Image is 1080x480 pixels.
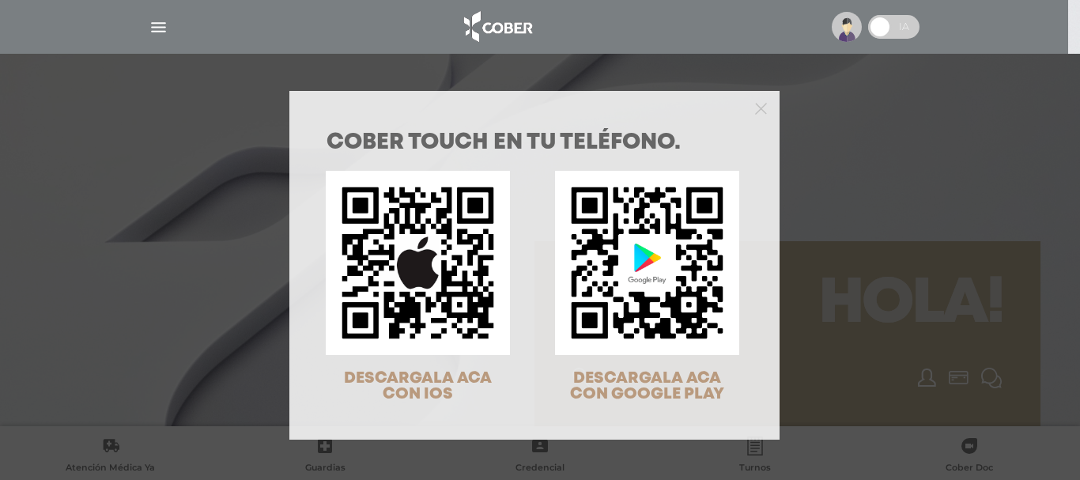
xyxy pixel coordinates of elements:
img: qr-code [555,171,739,355]
span: DESCARGALA ACA CON GOOGLE PLAY [570,371,724,402]
h1: COBER TOUCH en tu teléfono. [327,132,742,154]
button: Close [755,100,767,115]
img: qr-code [326,171,510,355]
span: DESCARGALA ACA CON IOS [344,371,492,402]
